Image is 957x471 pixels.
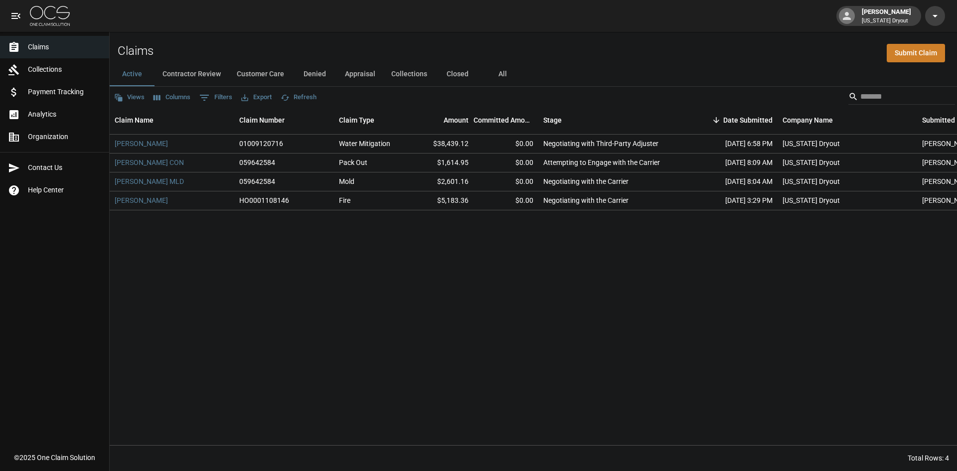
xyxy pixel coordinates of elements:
[115,106,154,134] div: Claim Name
[688,154,778,172] div: [DATE] 8:09 AM
[334,106,409,134] div: Claim Type
[339,176,354,186] div: Mold
[723,106,773,134] div: Date Submitted
[858,7,915,25] div: [PERSON_NAME]
[409,135,474,154] div: $38,439.12
[28,185,101,195] span: Help Center
[783,195,840,205] div: Arizona Dryout
[115,139,168,149] a: [PERSON_NAME]
[862,17,911,25] p: [US_STATE] Dryout
[239,106,285,134] div: Claim Number
[688,191,778,210] div: [DATE] 3:29 PM
[444,106,469,134] div: Amount
[239,157,275,167] div: 059642584
[110,62,155,86] button: Active
[688,106,778,134] div: Date Submitted
[6,6,26,26] button: open drawer
[239,90,274,105] button: Export
[110,106,234,134] div: Claim Name
[28,87,101,97] span: Payment Tracking
[474,106,538,134] div: Committed Amount
[28,64,101,75] span: Collections
[543,139,658,149] div: Negotiating with Third-Party Adjuster
[480,62,525,86] button: All
[783,157,840,167] div: Arizona Dryout
[115,195,168,205] a: [PERSON_NAME]
[474,191,538,210] div: $0.00
[28,162,101,173] span: Contact Us
[543,106,562,134] div: Stage
[435,62,480,86] button: Closed
[543,195,629,205] div: Negotiating with the Carrier
[688,135,778,154] div: [DATE] 6:58 PM
[30,6,70,26] img: ocs-logo-white-transparent.png
[115,176,184,186] a: [PERSON_NAME] MLD
[409,191,474,210] div: $5,183.36
[908,453,949,463] div: Total Rows: 4
[239,139,283,149] div: 01009120716
[239,195,289,205] div: HO0001108146
[887,44,945,62] a: Submit Claim
[28,132,101,142] span: Organization
[339,157,367,167] div: Pack Out
[339,106,374,134] div: Claim Type
[197,90,235,106] button: Show filters
[278,90,319,105] button: Refresh
[409,154,474,172] div: $1,614.95
[229,62,292,86] button: Customer Care
[688,172,778,191] div: [DATE] 8:04 AM
[709,113,723,127] button: Sort
[474,135,538,154] div: $0.00
[538,106,688,134] div: Stage
[383,62,435,86] button: Collections
[783,176,840,186] div: Arizona Dryout
[14,453,95,463] div: © 2025 One Claim Solution
[848,89,955,107] div: Search
[474,172,538,191] div: $0.00
[151,90,193,105] button: Select columns
[110,62,957,86] div: dynamic tabs
[118,44,154,58] h2: Claims
[155,62,229,86] button: Contractor Review
[337,62,383,86] button: Appraisal
[339,195,350,205] div: Fire
[543,157,660,167] div: Attempting to Engage with the Carrier
[783,139,840,149] div: Arizona Dryout
[778,106,917,134] div: Company Name
[543,176,629,186] div: Negotiating with the Carrier
[409,106,474,134] div: Amount
[292,62,337,86] button: Denied
[339,139,390,149] div: Water Mitigation
[234,106,334,134] div: Claim Number
[409,172,474,191] div: $2,601.16
[112,90,147,105] button: Views
[474,154,538,172] div: $0.00
[474,106,533,134] div: Committed Amount
[239,176,275,186] div: 059642584
[28,42,101,52] span: Claims
[28,109,101,120] span: Analytics
[783,106,833,134] div: Company Name
[115,157,184,167] a: [PERSON_NAME] CON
